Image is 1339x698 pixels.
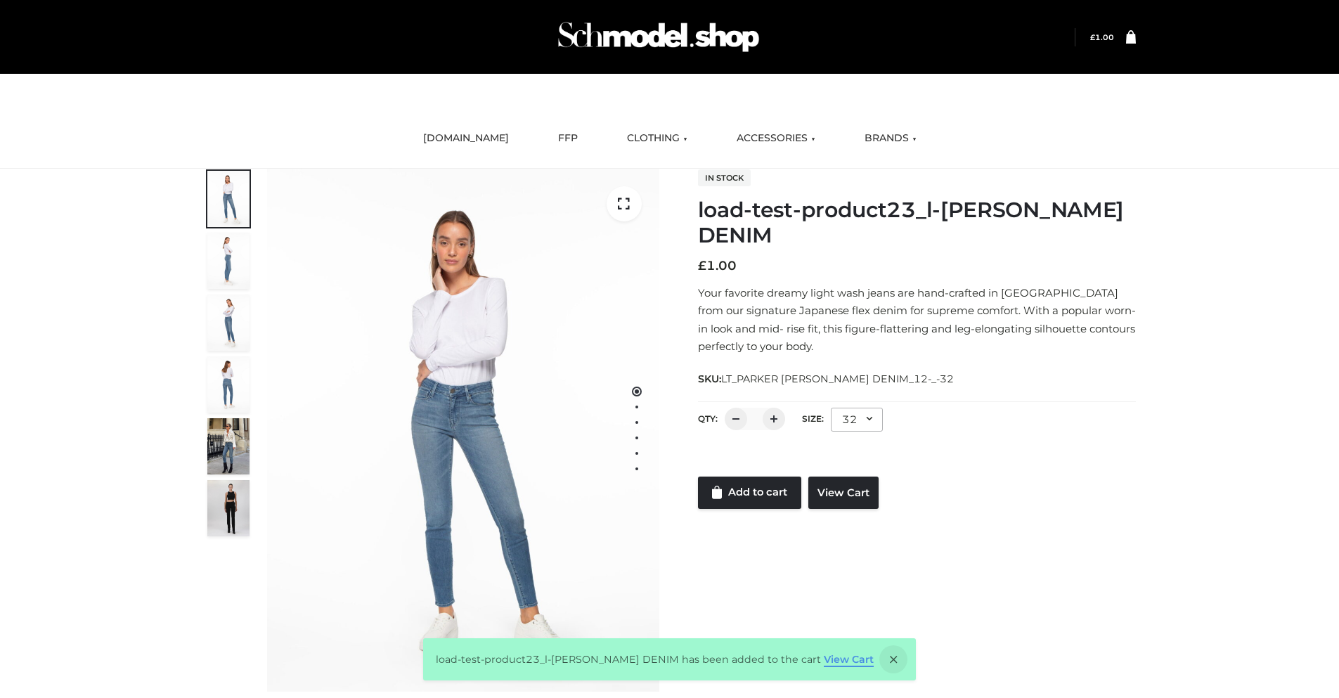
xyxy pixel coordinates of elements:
a: BRANDS [854,123,927,154]
bdi: 1.00 [1090,33,1114,42]
div: 32 [831,408,883,432]
span: £ [1090,33,1095,42]
span: LT_PARKER [PERSON_NAME] DENIM_12-_-32 [721,373,954,385]
a: [DOMAIN_NAME] [413,123,519,154]
div: load-test-product23_l-[PERSON_NAME] DENIM has been added to the cart [423,638,916,680]
a: ACCESSORIES [726,123,826,154]
span: In stock [698,169,751,186]
span: £ [698,258,706,273]
a: Add to cart [698,477,802,509]
a: View Cart [808,477,879,509]
a: FFP [548,123,588,154]
a: CLOTHING [616,123,698,154]
span: SKU: [698,370,955,387]
img: 49df5f96394c49d8b5cbdcda3511328a.HD-1080p-2.5Mbps-49301101_thumbnail.jpg [207,480,250,536]
img: 2001KLX-Ava-skinny-cove-4-scaled_4636a833-082b-4702-abec-fd5bf279c4fc.jpg [207,233,250,289]
img: 2001KLX-Ava-skinny-cove-1-scaled_9b141654-9513-48e5-b76c-3dc7db129200 [267,169,659,692]
img: 2001KLX-Ava-skinny-cove-2-scaled_32c0e67e-5e94-449c-a916-4c02a8c03427.jpg [207,356,250,413]
img: 2001KLX-Ava-skinny-cove-1-scaled_9b141654-9513-48e5-b76c-3dc7db129200.jpg [207,171,250,227]
h1: load-test-product23_l-[PERSON_NAME] DENIM [698,198,1136,248]
img: 2001KLX-Ava-skinny-cove-3-scaled_eb6bf915-b6b9-448f-8c6c-8cabb27fd4b2.jpg [207,295,250,351]
img: Schmodel Admin 964 [553,9,764,65]
bdi: 1.00 [698,258,737,273]
img: Bowery-Skinny_Cove-1.jpg [207,418,250,474]
p: Your favorite dreamy light wash jeans are hand-crafted in [GEOGRAPHIC_DATA] from our signature Ja... [698,284,1136,356]
label: Size: [802,413,824,424]
label: QTY: [698,413,718,424]
a: View Cart [824,653,874,666]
